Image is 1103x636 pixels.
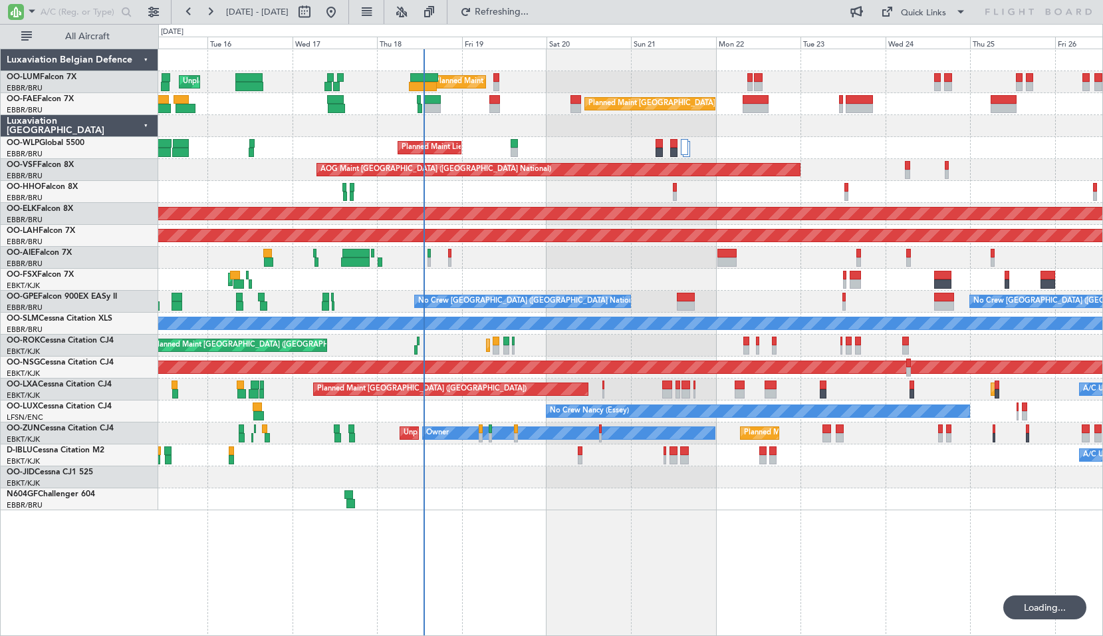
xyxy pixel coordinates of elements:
[631,37,715,49] div: Sun 21
[7,149,43,159] a: EBBR/BRU
[377,37,461,49] div: Thu 18
[7,205,73,213] a: OO-ELKFalcon 8X
[7,402,38,410] span: OO-LUX
[7,271,37,279] span: OO-FSX
[404,423,618,443] div: Unplanned Maint [GEOGRAPHIC_DATA]-[GEOGRAPHIC_DATA]
[7,73,40,81] span: OO-LUM
[7,424,114,432] a: OO-ZUNCessna Citation CJ4
[7,325,43,335] a: EBBR/BRU
[901,7,946,20] div: Quick Links
[550,401,629,421] div: No Crew Nancy (Essey)
[123,37,207,49] div: Mon 15
[320,160,551,180] div: AOG Maint [GEOGRAPHIC_DATA] ([GEOGRAPHIC_DATA] National)
[7,468,35,476] span: OO-JID
[874,1,973,23] button: Quick Links
[7,412,43,422] a: LFSN/ENC
[183,72,433,92] div: Unplanned Maint [GEOGRAPHIC_DATA] ([GEOGRAPHIC_DATA] National)
[7,359,40,367] span: OO-NSG
[547,37,631,49] div: Sat 20
[7,281,40,291] a: EBKT/KJK
[7,95,74,103] a: OO-FAEFalcon 7X
[7,293,117,301] a: OO-GPEFalcon 900EX EASy II
[7,105,43,115] a: EBBR/BRU
[7,381,112,389] a: OO-LXACessna Citation CJ4
[153,335,362,355] div: Planned Maint [GEOGRAPHIC_DATA] ([GEOGRAPHIC_DATA])
[7,315,39,323] span: OO-SLM
[7,500,43,510] a: EBBR/BRU
[970,37,1054,49] div: Thu 25
[7,73,76,81] a: OO-LUMFalcon 7X
[7,490,95,498] a: N604GFChallenger 604
[7,478,40,488] a: EBKT/KJK
[317,379,527,399] div: Planned Maint [GEOGRAPHIC_DATA] ([GEOGRAPHIC_DATA])
[744,423,899,443] div: Planned Maint Kortrijk-[GEOGRAPHIC_DATA]
[293,37,377,49] div: Wed 17
[7,161,37,169] span: OO-VSF
[7,249,72,257] a: OO-AIEFalcon 7X
[7,139,39,147] span: OO-WLP
[886,37,970,49] div: Wed 24
[7,315,112,323] a: OO-SLMCessna Citation XLS
[7,359,114,367] a: OO-NSGCessna Citation CJ4
[7,293,38,301] span: OO-GPE
[402,138,471,158] div: Planned Maint Liege
[15,26,144,47] button: All Aircraft
[1003,595,1086,619] div: Loading...
[716,37,800,49] div: Mon 22
[7,424,40,432] span: OO-ZUN
[207,37,292,49] div: Tue 16
[232,269,377,289] div: AOG Maint Kortrijk-[GEOGRAPHIC_DATA]
[41,2,117,22] input: A/C (Reg. or Type)
[462,37,547,49] div: Fri 19
[7,227,75,235] a: OO-LAHFalcon 7X
[7,446,33,454] span: D-IBLU
[7,446,104,454] a: D-IBLUCessna Citation M2
[7,402,112,410] a: OO-LUXCessna Citation CJ4
[7,171,43,181] a: EBBR/BRU
[454,1,534,23] button: Refreshing...
[7,468,93,476] a: OO-JIDCessna CJ1 525
[426,423,449,443] div: Owner
[7,391,40,400] a: EBKT/KJK
[7,434,40,444] a: EBKT/KJK
[7,205,37,213] span: OO-ELK
[474,7,530,17] span: Refreshing...
[7,139,84,147] a: OO-WLPGlobal 5500
[7,369,40,379] a: EBKT/KJK
[7,83,43,93] a: EBBR/BRU
[7,227,39,235] span: OO-LAH
[7,456,40,466] a: EBKT/KJK
[7,237,43,247] a: EBBR/BRU
[7,337,114,345] a: OO-ROKCessna Citation CJ4
[7,215,43,225] a: EBBR/BRU
[161,27,184,38] div: [DATE]
[7,490,38,498] span: N604GF
[7,249,35,257] span: OO-AIE
[7,183,41,191] span: OO-HHO
[7,161,74,169] a: OO-VSFFalcon 8X
[588,94,829,114] div: Planned Maint [GEOGRAPHIC_DATA] ([GEOGRAPHIC_DATA] National)
[7,381,38,389] span: OO-LXA
[418,291,641,311] div: No Crew [GEOGRAPHIC_DATA] ([GEOGRAPHIC_DATA] National)
[7,303,43,313] a: EBBR/BRU
[7,259,43,269] a: EBBR/BRU
[35,32,140,41] span: All Aircraft
[7,347,40,357] a: EBKT/KJK
[7,183,78,191] a: OO-HHOFalcon 8X
[7,271,74,279] a: OO-FSXFalcon 7X
[226,6,289,18] span: [DATE] - [DATE]
[7,95,37,103] span: OO-FAE
[7,337,40,345] span: OO-ROK
[800,37,885,49] div: Tue 23
[7,193,43,203] a: EBBR/BRU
